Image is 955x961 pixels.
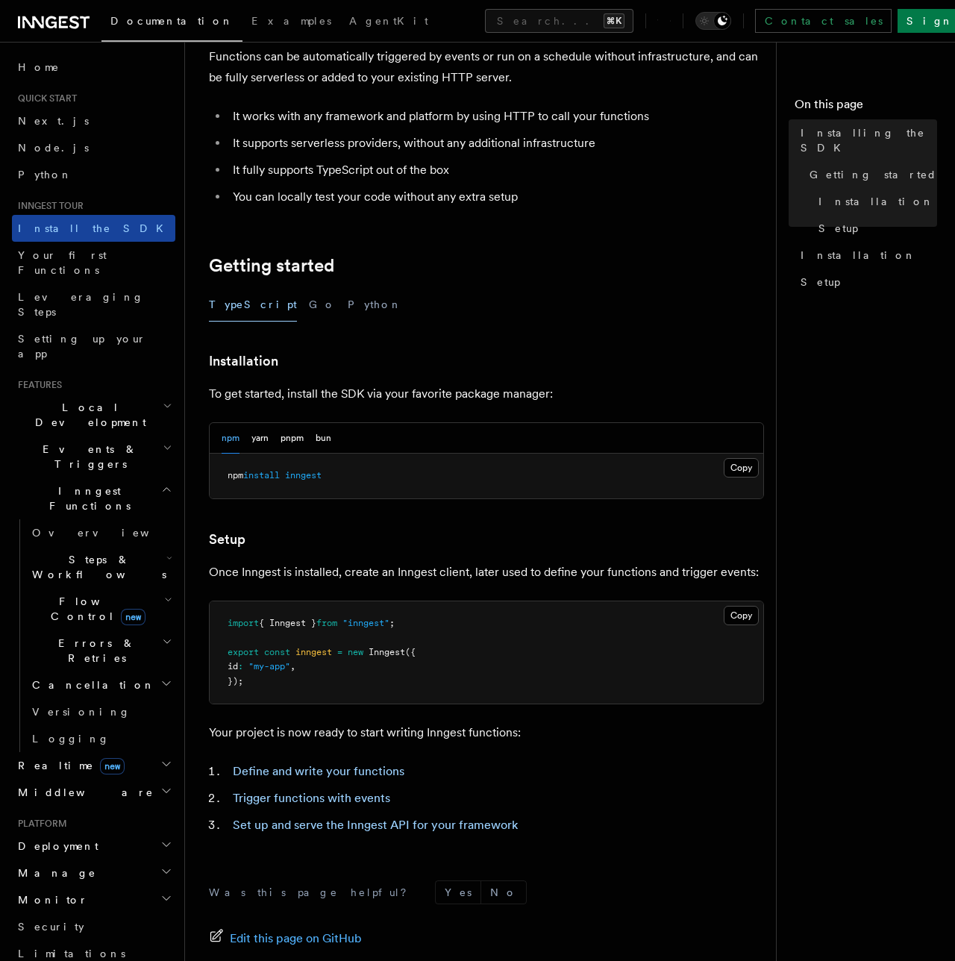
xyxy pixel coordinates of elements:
p: Was this page helpful? [209,885,417,900]
span: Documentation [110,15,234,27]
span: Manage [12,865,96,880]
span: new [100,758,125,774]
button: TypeScript [209,288,297,322]
a: Setup [812,215,937,242]
span: , [290,661,295,672]
a: Documentation [101,4,242,42]
button: Monitor [12,886,175,913]
a: Getting started [804,161,937,188]
span: Installing the SDK [801,125,937,155]
button: Steps & Workflows [26,546,175,588]
span: Limitations [18,948,125,960]
button: Local Development [12,394,175,436]
span: from [316,618,337,628]
button: Manage [12,860,175,886]
a: Define and write your functions [233,764,404,778]
span: Deployment [12,839,98,854]
button: Inngest Functions [12,478,175,519]
button: Flow Controlnew [26,588,175,630]
span: AgentKit [349,15,428,27]
span: inngest [295,647,332,657]
a: Installation [209,351,278,372]
a: Logging [26,725,175,752]
span: Cancellation [26,677,155,692]
span: { Inngest } [259,618,316,628]
button: Yes [436,881,480,904]
a: Leveraging Steps [12,284,175,325]
a: Contact sales [755,9,892,33]
span: Quick start [12,93,77,104]
h4: On this page [795,96,937,119]
a: Setting up your app [12,325,175,367]
span: Overview [32,527,186,539]
li: It fully supports TypeScript out of the box [228,160,764,181]
span: Edit this page on GitHub [230,928,362,949]
span: Inngest tour [12,200,84,212]
span: id [228,661,238,672]
button: Python [348,288,402,322]
a: Set up and serve the Inngest API for your framework [233,818,518,832]
a: Installing the SDK [795,119,937,161]
button: yarn [251,423,269,454]
span: = [337,647,342,657]
a: Installation [812,188,937,215]
span: install [243,470,280,480]
li: It supports serverless providers, without any additional infrastructure [228,133,764,154]
span: Versioning [32,706,131,718]
span: new [121,609,145,625]
button: Errors & Retries [26,630,175,672]
span: : [238,661,243,672]
div: Inngest Functions [12,519,175,752]
kbd: ⌘K [604,13,624,28]
span: }); [228,676,243,686]
span: Home [18,60,60,75]
span: Security [18,921,84,933]
a: Security [12,913,175,940]
span: const [264,647,290,657]
a: Next.js [12,107,175,134]
span: new [348,647,363,657]
span: Next.js [18,115,89,127]
a: Python [12,161,175,188]
button: Middleware [12,779,175,806]
span: Installation [801,248,916,263]
li: You can locally test your code without any extra setup [228,187,764,207]
a: Installation [795,242,937,269]
span: Steps & Workflows [26,552,166,582]
span: Getting started [810,167,937,182]
a: Trigger functions with events [233,791,390,805]
span: Monitor [12,892,88,907]
span: Inngest Functions [12,483,161,513]
p: The Inngest SDK allows you to write reliable, durable functions in your existing projects increme... [209,25,764,88]
span: Realtime [12,758,125,773]
a: Your first Functions [12,242,175,284]
p: To get started, install the SDK via your favorite package manager: [209,384,764,404]
button: Cancellation [26,672,175,698]
span: Your first Functions [18,249,107,276]
span: Inngest [369,647,405,657]
a: Versioning [26,698,175,725]
button: Realtimenew [12,752,175,779]
button: Deployment [12,833,175,860]
button: Events & Triggers [12,436,175,478]
button: Copy [724,606,759,625]
span: Flow Control [26,594,164,624]
a: Home [12,54,175,81]
a: AgentKit [340,4,437,40]
button: Toggle dark mode [695,12,731,30]
a: Getting started [209,255,334,276]
span: Errors & Retries [26,636,162,666]
button: No [481,881,526,904]
span: Features [12,379,62,391]
span: Platform [12,818,67,830]
a: Setup [795,269,937,295]
p: Your project is now ready to start writing Inngest functions: [209,722,764,743]
span: Local Development [12,400,163,430]
span: Node.js [18,142,89,154]
a: Examples [242,4,340,40]
span: Setup [818,221,858,236]
a: Install the SDK [12,215,175,242]
span: Installation [818,194,934,209]
button: pnpm [281,423,304,454]
span: npm [228,470,243,480]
